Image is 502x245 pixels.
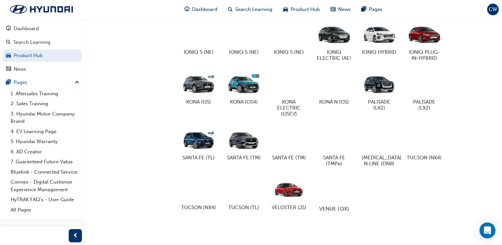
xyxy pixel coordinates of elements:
[6,80,11,86] span: pages-icon
[3,23,82,35] a: Dashboard
[3,76,82,89] button: Pages
[317,155,351,167] h5: SANTA FE (TMPe)
[184,5,189,14] span: guage-icon
[316,205,352,211] h5: VENUE (QX)
[8,167,82,177] a: Bluelink - Connected Service
[3,63,82,75] a: News
[73,232,78,240] span: prev-icon
[271,155,306,161] h5: SANTA FE (TM)
[3,49,82,62] a: Product Hub
[8,109,82,126] a: 3. Hyundai Motor Company Brand
[330,5,335,14] span: news-icon
[291,6,320,13] span: Product Hub
[269,175,309,213] a: VELOSTER (JS)
[179,175,219,213] a: TUCSON (NX4)
[224,19,264,58] a: IONIQ 5 (NE)
[226,155,261,161] h5: SANTA FE (TM)
[235,6,272,13] span: Search Learning
[8,177,82,195] a: Connex - Digital Customer Experience Management
[224,125,264,163] a: SANTA FE (TM)
[359,69,399,114] a: PALISADE (LX2)
[181,204,216,210] h5: TUCSON (NX4)
[325,3,356,16] a: news-iconNews
[8,157,82,167] a: 7. Guaranteed Future Value
[317,99,351,105] h5: KONA N (OS)
[8,205,82,215] a: All Pages
[179,125,219,163] a: SANTA FE (TL)
[314,175,354,213] a: VENUE (QX)
[181,155,216,161] h5: SANTA FE (TL)
[6,40,11,45] span: search-icon
[14,65,26,73] div: News
[269,19,309,58] a: IONIQ 5 (NE)
[359,125,399,169] a: [MEDICAL_DATA] N LINE (DN8)
[278,3,325,16] a: car-iconProduct Hub
[6,26,11,32] span: guage-icon
[271,49,306,55] h5: IONIQ 5 (NE)
[179,19,219,58] a: IONIQ 5 (NE)
[14,25,39,33] div: Dashboard
[361,5,366,14] span: pages-icon
[404,69,444,114] a: PALISADE (LX2)
[487,4,499,15] button: CW
[181,49,216,55] h5: IONIQ 5 (NE)
[226,204,261,210] h5: TUCSON (TL)
[8,126,82,137] a: 4. EV Learning Page
[407,49,442,61] h5: IONIQ PLUG-IN-HYBRID
[75,78,79,87] span: up-icon
[359,19,399,58] a: IONIQ HYBRID
[407,155,442,161] h5: TUCSON (NX4)
[226,99,261,105] h5: KONA (OS4)
[14,79,27,86] div: Pages
[223,3,278,16] a: search-iconSearch Learning
[228,5,233,14] span: search-icon
[362,155,396,167] h5: [MEDICAL_DATA] N LINE (DN8)
[314,69,354,108] a: KONA N (OS)
[224,69,264,108] a: KONA (OS4)
[8,136,82,147] a: 5. Hyundai Warranty
[479,222,495,238] div: Open Intercom Messenger
[8,147,82,157] a: 6. AD Creator
[369,6,383,13] span: Pages
[269,125,309,163] a: SANTA FE (TM)
[181,99,216,105] h5: KONA (OS)
[404,125,444,163] a: TUCSON (NX4)
[6,53,11,59] span: car-icon
[407,99,442,111] h5: PALISADE (LX2)
[283,5,288,14] span: car-icon
[3,2,80,16] img: Trak
[8,89,82,99] a: 1. Aftersales Training
[314,125,354,169] a: SANTA FE (TMPe)
[404,19,444,64] a: IONIQ PLUG-IN-HYBRID
[8,99,82,109] a: 2. Sales Training
[179,3,223,16] a: guage-iconDashboard
[317,49,351,61] h5: IONIQ ELECTRIC (AE)
[271,204,306,210] h5: VELOSTER (JS)
[179,69,219,108] a: KONA (OS)
[3,36,82,48] a: Search Learning
[489,6,497,13] span: CW
[6,66,11,72] span: news-icon
[13,39,50,46] div: Search Learning
[338,6,351,13] span: News
[356,3,388,16] a: pages-iconPages
[362,99,396,111] h5: PALISADE (LX2)
[3,21,82,76] button: DashboardSearch LearningProduct HubNews
[226,49,261,55] h5: IONIQ 5 (NE)
[8,195,82,205] a: HyTRAK FAQ's - User Guide
[362,49,396,55] h5: IONIQ HYBRID
[224,175,264,213] a: TUCSON (TL)
[314,19,354,64] a: IONIQ ELECTRIC (AE)
[269,69,309,120] a: KONA ELECTRIC (OSEV)
[192,6,217,13] span: Dashboard
[271,99,306,117] h5: KONA ELECTRIC (OSEV)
